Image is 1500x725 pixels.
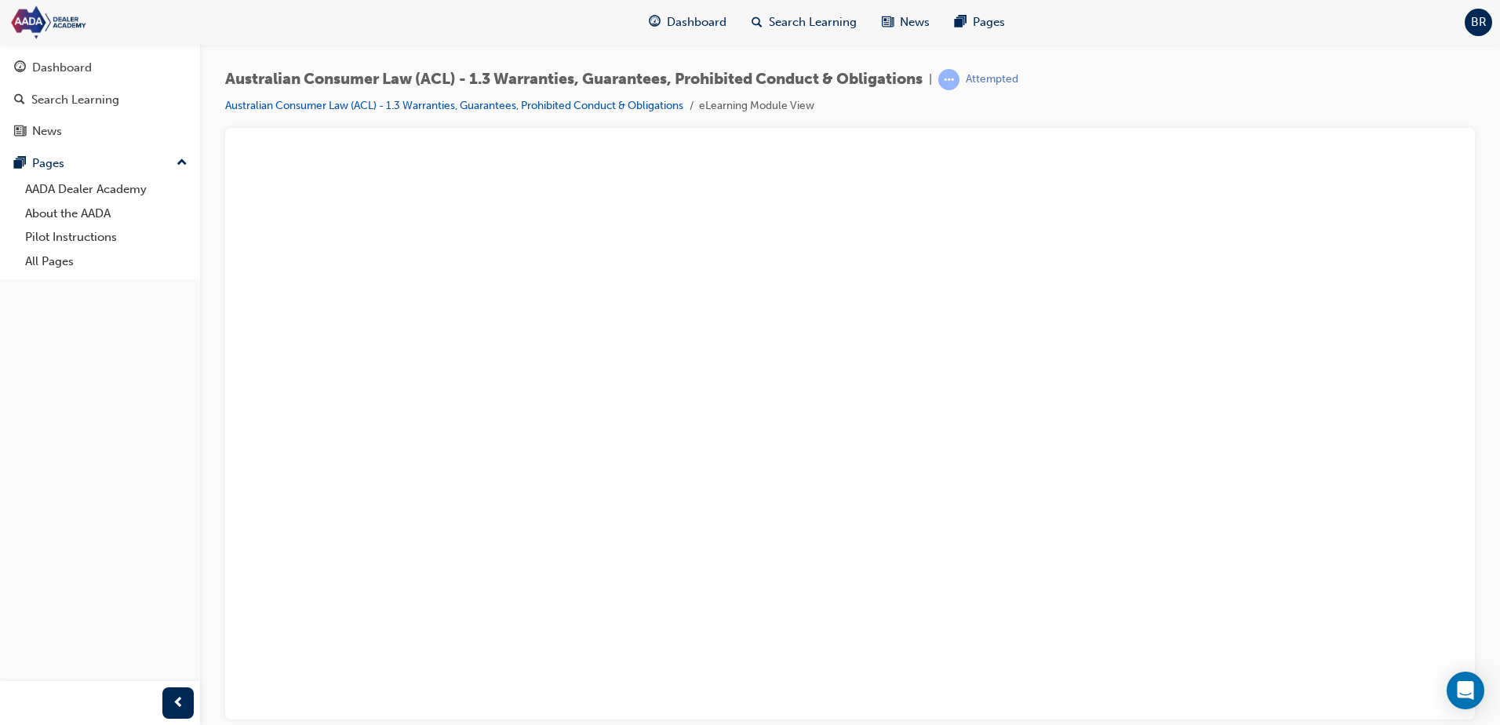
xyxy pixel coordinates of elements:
a: About the AADA [19,202,194,226]
a: pages-iconPages [942,6,1018,38]
span: learningRecordVerb_ATTEMPT-icon [938,69,959,90]
span: guage-icon [14,61,26,75]
a: AADA Dealer Academy [19,177,194,202]
a: guage-iconDashboard [636,6,739,38]
img: Trak [8,5,188,40]
span: pages-icon [955,13,967,32]
span: news-icon [14,125,26,139]
a: Australian Consumer Law (ACL) - 1.3 Warranties, Guarantees, Prohibited Conduct & Obligations [225,99,683,112]
div: Search Learning [31,91,119,109]
span: guage-icon [649,13,661,32]
span: search-icon [752,13,763,32]
a: News [6,117,194,146]
a: Pilot Instructions [19,225,194,250]
a: Search Learning [6,86,194,115]
div: Pages [32,155,64,173]
a: Dashboard [6,53,194,82]
div: Open Intercom Messenger [1447,672,1484,709]
button: BR [1465,9,1492,36]
a: news-iconNews [869,6,942,38]
li: eLearning Module View [699,97,814,115]
span: news-icon [882,13,894,32]
span: News [900,13,930,31]
span: search-icon [14,93,25,107]
a: All Pages [19,250,194,274]
span: Pages [973,13,1005,31]
span: up-icon [177,153,187,173]
span: | [929,71,932,89]
div: Dashboard [32,59,92,77]
span: prev-icon [173,694,184,713]
div: News [32,122,62,140]
button: DashboardSearch LearningNews [6,50,194,149]
button: Pages [6,149,194,178]
div: Attempted [966,72,1018,87]
span: Search Learning [769,13,857,31]
span: pages-icon [14,157,26,171]
a: search-iconSearch Learning [739,6,869,38]
span: BR [1471,13,1487,31]
span: Dashboard [667,13,726,31]
span: Australian Consumer Law (ACL) - 1.3 Warranties, Guarantees, Prohibited Conduct & Obligations [225,71,923,89]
